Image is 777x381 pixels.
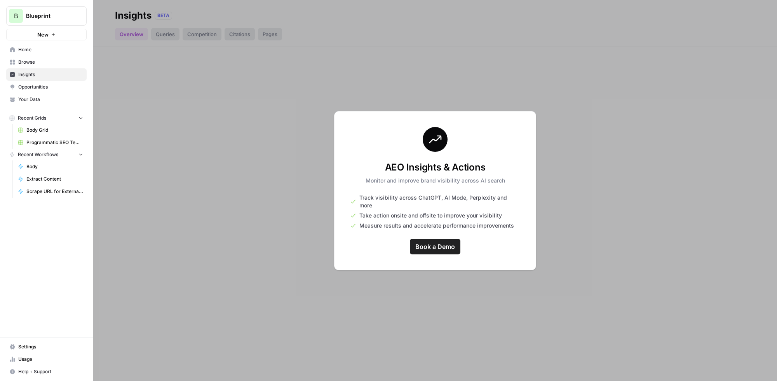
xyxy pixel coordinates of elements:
span: Home [18,46,83,53]
span: Book a Demo [415,242,455,251]
span: Usage [18,356,83,363]
span: Your Data [18,96,83,103]
span: Recent Grids [18,115,46,122]
a: Extract Content [14,173,87,185]
span: Blueprint [26,12,73,20]
a: Browse [6,56,87,68]
button: New [6,29,87,40]
a: Programmatic SEO Templates [14,136,87,149]
span: B [14,11,18,21]
a: Settings [6,341,87,353]
span: New [37,31,49,38]
span: Body Grid [26,127,83,134]
button: Workspace: Blueprint [6,6,87,26]
button: Recent Workflows [6,149,87,160]
button: Recent Grids [6,112,87,124]
span: Recent Workflows [18,151,58,158]
a: Your Data [6,93,87,106]
span: Body [26,163,83,170]
a: Body Grid [14,124,87,136]
a: Insights [6,68,87,81]
a: Opportunities [6,81,87,93]
h3: AEO Insights & Actions [366,161,505,174]
a: Scrape URL for External Links on Page & Output ALL External links [14,185,87,198]
a: Book a Demo [410,239,460,254]
span: Settings [18,343,83,350]
a: Home [6,43,87,56]
span: Insights [18,71,83,78]
span: Help + Support [18,368,83,375]
p: Monitor and improve brand visibility across AI search [366,177,505,184]
span: Measure results and accelerate performance improvements [359,222,514,230]
span: Extract Content [26,176,83,183]
span: Programmatic SEO Templates [26,139,83,146]
span: Opportunities [18,84,83,90]
button: Help + Support [6,365,87,378]
a: Usage [6,353,87,365]
span: Take action onsite and offsite to improve your visibility [359,212,502,219]
span: Browse [18,59,83,66]
span: Track visibility across ChatGPT, AI Mode, Perplexity and more [359,194,520,209]
span: Scrape URL for External Links on Page & Output ALL External links [26,188,83,195]
a: Body [14,160,87,173]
